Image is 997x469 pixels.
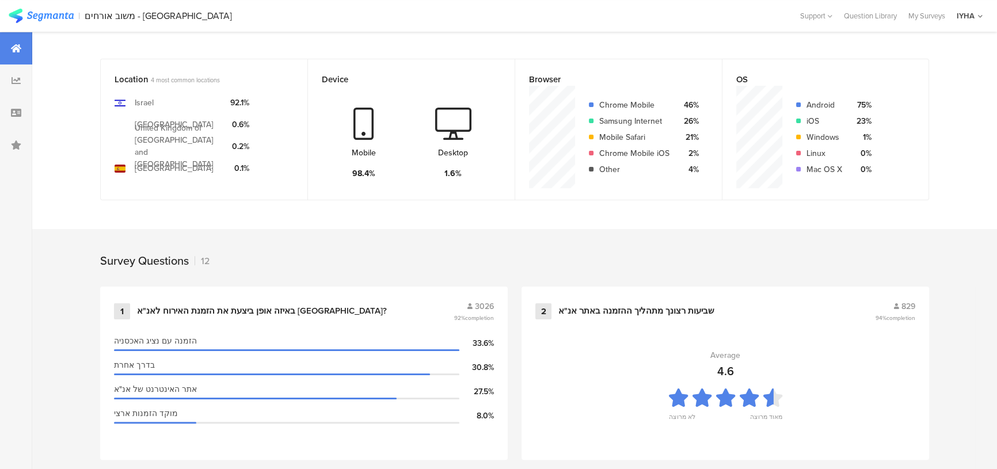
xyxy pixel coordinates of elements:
div: 1% [851,131,872,143]
div: Survey Questions [100,252,189,269]
div: 12 [195,254,210,268]
div: Mobile Safari [599,131,669,143]
div: iOS [806,115,842,127]
div: 1 [114,303,130,319]
div: 0.2% [230,140,249,152]
div: באיזה אופן ביצעת את הזמנת האירוח לאנ"א [GEOGRAPHIC_DATA]? [137,306,387,317]
div: Location [115,73,275,86]
span: מוקד הזמנות ארצי [114,407,178,420]
div: OS [736,73,896,86]
span: completion [886,314,915,322]
div: Chrome Mobile [599,99,669,111]
div: | [78,9,80,22]
div: Android [806,99,842,111]
div: 0.1% [230,162,249,174]
div: 26% [679,115,699,127]
div: 4% [679,163,699,176]
div: 2 [535,303,551,319]
div: Samsung Internet [599,115,669,127]
span: בדרך אחרת [114,359,155,371]
div: Desktop [438,147,468,159]
div: [GEOGRAPHIC_DATA] [135,162,214,174]
div: 30.8% [459,361,494,373]
div: IYHA [957,10,975,21]
div: Mobile [352,147,376,159]
div: Windows [806,131,842,143]
span: 94% [876,314,915,322]
div: [GEOGRAPHIC_DATA] [135,119,214,131]
div: Israel [135,97,154,109]
span: הזמנה עם נציג האכסניה [114,335,197,347]
div: Support [800,7,832,25]
div: 46% [679,99,699,111]
span: 829 [901,300,915,312]
span: אתר האינטרנט של אנ"א [114,383,197,395]
span: 4 most common locations [151,75,220,85]
div: 27.5% [459,386,494,398]
div: 1.6% [444,167,462,180]
a: My Surveys [903,10,951,21]
div: Other [599,163,669,176]
div: 0.6% [230,119,249,131]
div: 4.6 [717,363,734,380]
div: 92.1% [230,97,249,109]
span: completion [465,314,494,322]
span: 3026 [475,300,494,312]
div: Average [710,349,740,361]
div: United Kingdom of [GEOGRAPHIC_DATA] and [GEOGRAPHIC_DATA] [135,122,221,170]
a: Question Library [838,10,903,21]
div: 23% [851,115,872,127]
div: 33.6% [459,337,494,349]
div: 8.0% [459,410,494,422]
div: 0% [851,163,872,176]
div: משוב אורחים - [GEOGRAPHIC_DATA] [85,10,232,21]
div: 21% [679,131,699,143]
div: Linux [806,147,842,159]
span: 92% [454,314,494,322]
div: Mac OS X [806,163,842,176]
div: 98.4% [352,167,375,180]
div: שביעות רצונך מתהליך ההזמנה באתר אנ"א [558,306,714,317]
div: מאוד מרוצה [750,412,782,428]
div: Device [322,73,482,86]
div: 75% [851,99,872,111]
div: Chrome Mobile iOS [599,147,669,159]
img: segmanta logo [9,9,74,23]
div: 2% [679,147,699,159]
div: לא מרוצה [669,412,695,428]
div: 0% [851,147,872,159]
div: Browser [529,73,689,86]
